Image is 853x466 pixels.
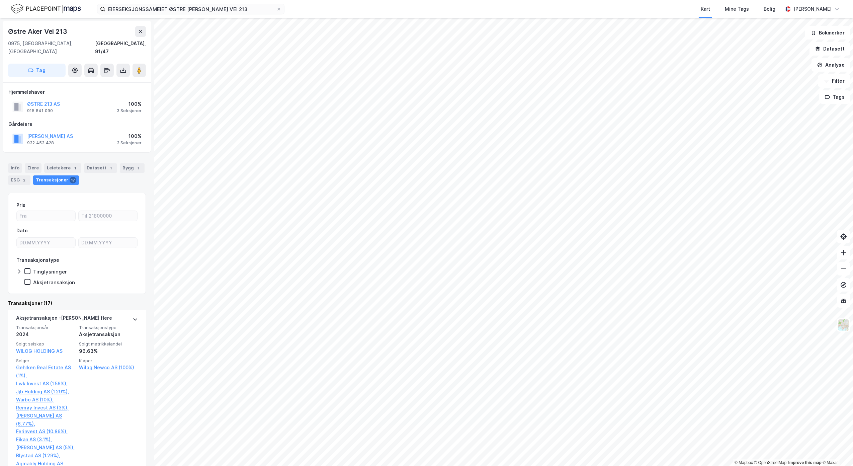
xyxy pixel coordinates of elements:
[16,256,59,264] div: Transaksjonstype
[16,380,75,388] a: Lwk Invest AS (1.56%),
[8,64,66,77] button: Tag
[79,364,138,372] a: Wilog Newco AS (100%)
[117,100,142,108] div: 100%
[8,299,146,307] div: Transaksjoner (17)
[33,279,75,286] div: Aksjetransaksjon
[16,325,75,330] span: Transaksjonsår
[33,175,79,185] div: Transaksjoner
[72,165,79,171] div: 1
[16,452,75,460] a: Blystad AS (1.29%),
[11,3,81,15] img: logo.f888ab2527a4732fd821a326f86c7f29.svg
[8,163,22,173] div: Info
[16,388,75,396] a: Jjb Holding AS (1.29%),
[754,460,787,465] a: OpenStreetMap
[16,428,75,436] a: Ferinvest AS (10.86%),
[837,319,850,331] img: Z
[117,132,142,140] div: 100%
[95,40,146,56] div: [GEOGRAPHIC_DATA], 91/47
[8,88,146,96] div: Hjemmelshaver
[819,90,850,104] button: Tags
[79,358,138,364] span: Kjøper
[8,120,146,128] div: Gårdeiere
[135,165,142,171] div: 1
[8,26,68,37] div: Østre Aker Vei 213
[735,460,753,465] a: Mapbox
[25,163,41,173] div: Eiere
[79,238,137,248] input: DD.MM.YYYY
[764,5,775,13] div: Bolig
[818,74,850,88] button: Filter
[16,404,75,412] a: Remøy Invest AS (3%),
[16,330,75,338] div: 2024
[17,238,75,248] input: DD.MM.YYYY
[16,227,28,235] div: Dato
[16,341,75,347] span: Solgt selskap
[809,42,850,56] button: Datasett
[33,268,67,275] div: Tinglysninger
[820,434,853,466] iframe: Chat Widget
[27,140,54,146] div: 932 453 428
[16,412,75,428] a: [PERSON_NAME] AS (6.77%),
[16,436,75,444] a: Fikan AS (3.1%),
[120,163,145,173] div: Bygg
[27,108,53,113] div: 915 841 090
[16,348,63,354] a: WILOG HOLDING AS
[79,341,138,347] span: Solgt matrikkelandel
[725,5,749,13] div: Mine Tags
[79,325,138,330] span: Transaksjonstype
[117,140,142,146] div: 3 Seksjoner
[70,177,76,183] div: 17
[16,201,25,209] div: Pris
[16,396,75,404] a: Warbo AS (10%),
[793,5,832,13] div: [PERSON_NAME]
[16,364,75,380] a: Gehrken Real Estate AS (1%),
[805,26,850,40] button: Bokmerker
[44,163,81,173] div: Leietakere
[820,434,853,466] div: Kontrollprogram for chat
[79,330,138,338] div: Aksjetransaksjon
[8,40,95,56] div: 0975, [GEOGRAPHIC_DATA], [GEOGRAPHIC_DATA]
[8,175,30,185] div: ESG
[79,347,138,355] div: 96.63%
[812,58,850,72] button: Analyse
[21,177,28,183] div: 2
[108,165,114,171] div: 1
[701,5,710,13] div: Kart
[788,460,822,465] a: Improve this map
[117,108,142,113] div: 3 Seksjoner
[17,211,75,221] input: Fra
[16,314,112,325] div: Aksjetransaksjon - [PERSON_NAME] flere
[105,4,276,14] input: Søk på adresse, matrikkel, gårdeiere, leietakere eller personer
[16,358,75,364] span: Selger
[79,211,137,221] input: Til 21800000
[16,444,75,452] a: [PERSON_NAME] AS (5%),
[84,163,117,173] div: Datasett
